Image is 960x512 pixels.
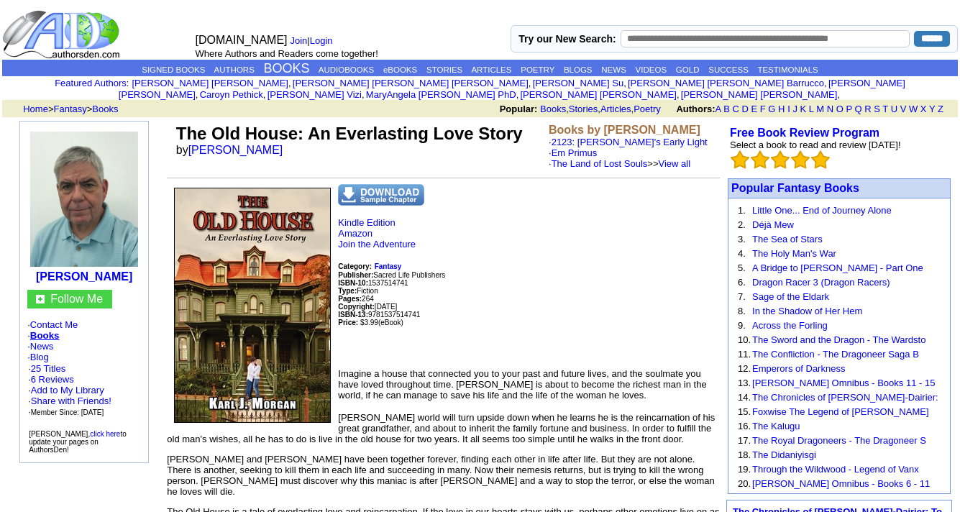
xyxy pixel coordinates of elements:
a: STORIES [426,65,462,74]
font: , , , , , , , , , , [119,78,905,100]
a: G [768,104,775,114]
b: Fantasy [375,262,402,270]
font: Member Since: [DATE] [31,408,104,416]
a: Sage of the Eldark [752,291,829,302]
font: i [840,91,841,99]
a: View all [659,158,691,169]
a: The Sea of Stars [752,234,823,244]
img: bigemptystars.png [771,150,790,169]
a: AUTHORS [214,65,255,74]
a: In the Shadow of Her Hem [752,306,862,316]
font: $3.99 [360,319,378,326]
a: AUDIOBOOKS [319,65,374,74]
font: 7. [738,291,746,302]
a: M [816,104,824,114]
b: Popular: [500,104,538,114]
font: 3. [738,234,746,244]
a: Foxwise The Legend of [PERSON_NAME] [752,406,928,417]
a: [PERSON_NAME] [PERSON_NAME] [119,78,905,100]
font: 13. [738,378,751,388]
b: Price: [338,319,358,326]
b: Authors: [676,104,715,114]
a: Blog [30,352,49,362]
a: [PERSON_NAME] [36,270,132,283]
a: Share with Friends! [31,396,111,406]
a: F [760,104,766,114]
font: Where Authors and Readers come together! [195,48,378,59]
a: BOOKS [264,61,310,76]
b: Type: [338,287,357,295]
font: 15. [738,406,751,417]
a: SIGNED BOOKS [142,65,205,74]
img: bigemptystars.png [791,150,810,169]
a: SUCCESS [708,65,749,74]
a: U [891,104,897,114]
img: dnsample.png [338,184,424,206]
font: i [531,80,532,88]
a: I [787,104,790,114]
a: S [874,104,880,114]
a: The Didaniyisgi [752,449,816,460]
a: VIDEOS [636,65,667,74]
a: Dragon Racer 3 (Dragon Racers) [752,277,890,288]
font: · · [28,363,111,417]
font: 4. [738,248,746,259]
a: T [882,104,888,114]
a: A Bridge to [PERSON_NAME] - Part One [752,262,923,273]
b: Books by [PERSON_NAME] [549,124,700,136]
a: [PERSON_NAME] [PERSON_NAME] [PERSON_NAME] [293,78,529,88]
font: 14. [738,392,751,403]
a: N [827,104,833,114]
a: R [864,104,871,114]
a: NEWS [601,65,626,74]
font: · · · · [27,319,141,418]
img: logo_ad.gif [2,9,123,60]
a: [PERSON_NAME] [PERSON_NAME] [681,89,837,100]
a: The Royal Dragoneers - The Dragoneer S [752,435,926,446]
a: Z [938,104,943,114]
a: Login [310,35,333,46]
font: 12. [738,363,751,374]
a: P [846,104,851,114]
b: Pages: [338,295,362,303]
a: POETRY [521,65,554,74]
a: Books [540,104,566,114]
a: Contact Me [30,319,78,330]
b: ISBN-13: [338,311,368,319]
font: 20. [738,478,751,489]
a: C [732,104,739,114]
a: Free Book Review Program [730,127,879,139]
font: 1. [738,205,746,216]
a: Follow Me [50,293,103,305]
font: 9. [738,320,746,331]
img: bigemptystars.png [751,150,769,169]
p: [PERSON_NAME] world will turn upside down when he learns he is the reincarnation of his great gra... [167,412,720,444]
a: Fantasy [54,104,87,114]
a: Déjà Mew [752,219,794,230]
a: Kindle Edition [338,217,396,228]
a: News [30,341,54,352]
b: Category: [338,262,372,270]
font: i [291,80,293,88]
a: Join [291,35,308,46]
a: The Land of Lost Souls [552,158,648,169]
a: O [836,104,844,114]
font: [DOMAIN_NAME] [195,34,287,46]
a: [PERSON_NAME] Su [533,78,623,88]
a: L [809,104,814,114]
a: [PERSON_NAME] Omnibus - Books 11 - 15 [752,378,935,388]
font: [DATE] [375,303,397,311]
a: W [909,104,918,114]
font: · [549,147,690,169]
font: Copyright: [338,303,375,311]
font: i [827,80,828,88]
a: Books [92,104,118,114]
a: Fantasy [375,260,402,271]
font: The Old House: An Everlasting Love Story [176,124,523,143]
font: Imagine a house that connected you to your past and future lives, and the soulmate you have loved... [338,368,706,401]
b: ISBN-10: [338,279,368,287]
font: > > [18,104,119,114]
a: Join the Adventure [338,239,416,250]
